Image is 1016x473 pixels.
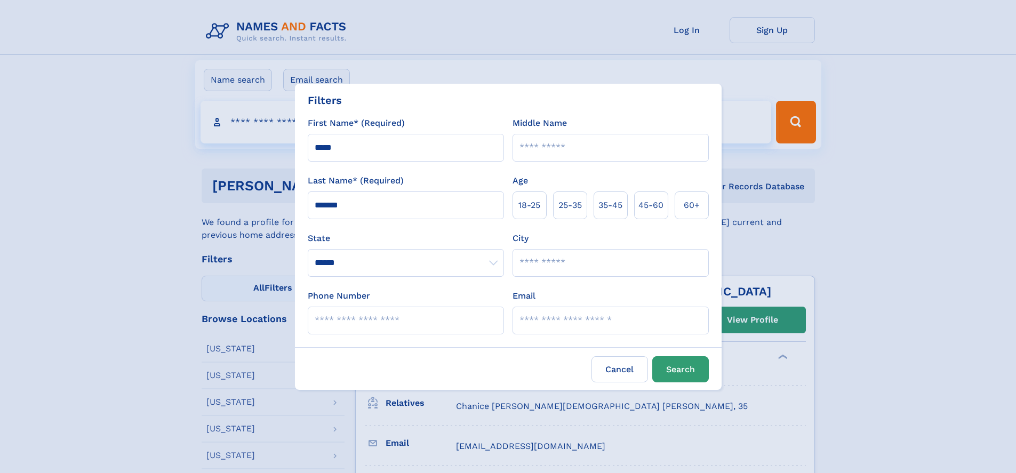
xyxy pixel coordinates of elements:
span: 60+ [684,199,700,212]
span: 25‑35 [558,199,582,212]
span: 35‑45 [598,199,622,212]
label: Email [513,290,535,302]
label: Phone Number [308,290,370,302]
label: Middle Name [513,117,567,130]
div: Filters [308,92,342,108]
label: First Name* (Required) [308,117,405,130]
span: 18‑25 [518,199,540,212]
button: Search [652,356,709,382]
label: Cancel [591,356,648,382]
label: Age [513,174,528,187]
span: 45‑60 [638,199,663,212]
label: City [513,232,529,245]
label: State [308,232,504,245]
label: Last Name* (Required) [308,174,404,187]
